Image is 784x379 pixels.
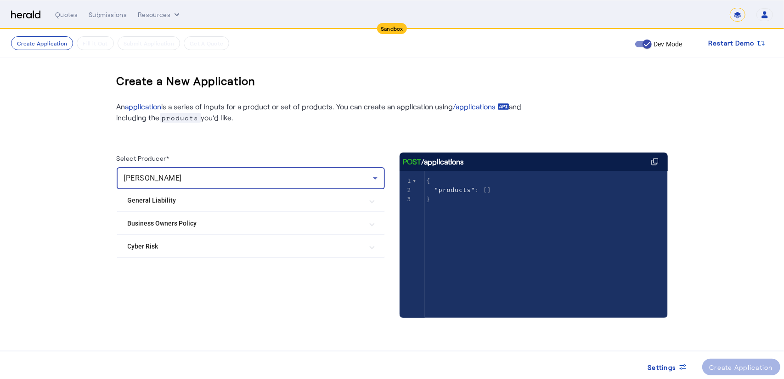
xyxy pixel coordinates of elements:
h3: Create a New Application [117,66,256,96]
span: { [427,177,431,184]
span: "products" [434,187,475,193]
div: /applications [403,156,464,167]
div: Quotes [55,10,78,19]
mat-panel-title: Cyber Risk [128,242,363,251]
button: Fill it Out [77,36,113,50]
label: Select Producer* [117,154,169,162]
span: } [427,196,431,203]
button: Resources dropdown menu [138,10,181,19]
span: [PERSON_NAME] [124,174,182,182]
button: Restart Demo [701,35,773,51]
button: Settings [641,359,695,375]
span: products [160,113,201,123]
span: Settings [648,362,677,372]
span: : [] [427,187,491,193]
button: Submit Application [118,36,180,50]
div: 2 [400,186,413,195]
div: Submissions [89,10,127,19]
a: /applications [453,101,509,112]
button: Create Application [11,36,73,50]
div: 1 [400,176,413,186]
label: Dev Mode [652,40,682,49]
mat-expansion-panel-header: General Liability [117,189,385,211]
div: 3 [400,195,413,204]
span: POST [403,156,422,167]
a: application [125,102,162,111]
mat-panel-title: Business Owners Policy [128,219,363,228]
mat-panel-title: General Liability [128,196,363,205]
button: Get A Quote [184,36,229,50]
div: Sandbox [377,23,407,34]
img: Herald Logo [11,11,40,19]
herald-code-block: /applications [400,153,668,300]
mat-expansion-panel-header: Business Owners Policy [117,212,385,234]
span: Restart Demo [708,38,755,49]
p: An is a series of inputs for a product or set of products. You can create an application using an... [117,101,530,123]
mat-expansion-panel-header: Cyber Risk [117,235,385,257]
